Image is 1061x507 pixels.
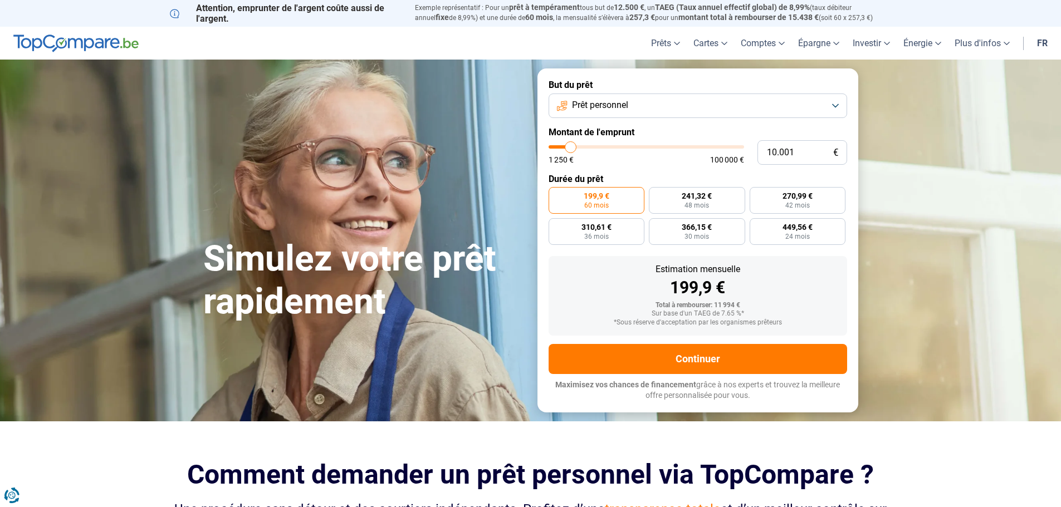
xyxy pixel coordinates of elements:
[436,13,449,22] span: fixe
[629,13,655,22] span: 257,3 €
[682,192,712,200] span: 241,32 €
[644,27,687,60] a: Prêts
[558,319,838,327] div: *Sous réserve d'acceptation par les organismes prêteurs
[948,27,1016,60] a: Plus d'infos
[682,223,712,231] span: 366,15 €
[558,265,838,274] div: Estimation mensuelle
[678,13,819,22] span: montant total à rembourser de 15.438 €
[684,233,709,240] span: 30 mois
[791,27,846,60] a: Épargne
[846,27,897,60] a: Investir
[415,3,892,23] p: Exemple représentatif : Pour un tous but de , un (taux débiteur annuel de 8,99%) et une durée de ...
[584,233,609,240] span: 36 mois
[785,233,810,240] span: 24 mois
[549,344,847,374] button: Continuer
[584,202,609,209] span: 60 mois
[509,3,580,12] span: prêt à tempérament
[1030,27,1054,60] a: fr
[581,223,612,231] span: 310,61 €
[203,238,524,323] h1: Simulez votre prêt rapidement
[549,156,574,164] span: 1 250 €
[684,202,709,209] span: 48 mois
[549,127,847,137] label: Montant de l'emprunt
[558,302,838,309] div: Total à rembourser: 11 994 €
[734,27,791,60] a: Comptes
[614,3,644,12] span: 12.500 €
[833,148,838,157] span: €
[525,13,553,22] span: 60 mois
[170,459,892,490] h2: Comment demander un prêt personnel via TopCompare ?
[785,202,810,209] span: 42 mois
[549,93,847,118] button: Prêt personnel
[783,192,813,200] span: 270,99 €
[170,3,402,24] p: Attention, emprunter de l'argent coûte aussi de l'argent.
[558,310,838,318] div: Sur base d'un TAEG de 7.65 %*
[783,223,813,231] span: 449,56 €
[687,27,734,60] a: Cartes
[549,80,847,90] label: But du prêt
[549,174,847,184] label: Durée du prêt
[897,27,948,60] a: Énergie
[584,192,609,200] span: 199,9 €
[549,380,847,401] p: grâce à nos experts et trouvez la meilleure offre personnalisée pour vous.
[655,3,810,12] span: TAEG (Taux annuel effectif global) de 8,99%
[558,279,838,296] div: 199,9 €
[555,380,696,389] span: Maximisez vos chances de financement
[710,156,744,164] span: 100 000 €
[572,99,628,111] span: Prêt personnel
[13,35,139,52] img: TopCompare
